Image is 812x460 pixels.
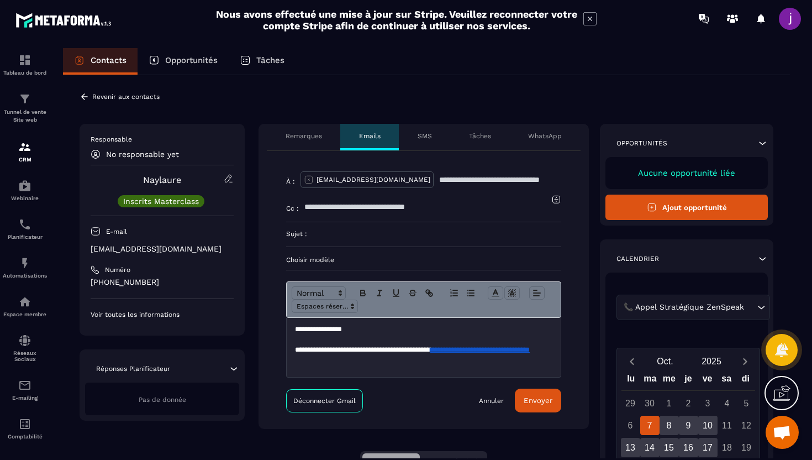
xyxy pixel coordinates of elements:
[688,352,735,371] button: Open years overlay
[3,248,47,287] a: automationsautomationsAutomatisations
[718,394,737,413] div: 4
[18,379,31,392] img: email
[123,197,199,205] p: Inscrits Masterclass
[286,177,295,186] p: À :
[621,438,640,457] div: 13
[3,311,47,317] p: Espace membre
[621,301,746,313] span: 📞 Appel Stratégique ZenSpeak
[698,416,718,435] div: 10
[698,438,718,457] div: 17
[3,210,47,248] a: schedulerschedulerPlanificateur
[640,416,660,435] div: 7
[3,326,47,370] a: social-networksocial-networkRéseaux Sociaux
[679,416,698,435] div: 9
[621,354,642,369] button: Previous month
[91,277,234,287] p: [PHONE_NUMBER]
[18,218,31,231] img: scheduler
[3,195,47,201] p: Webinaire
[18,92,31,106] img: formation
[18,334,31,347] img: social-network
[641,371,660,390] div: ma
[286,229,307,238] p: Sujet :
[18,295,31,309] img: automations
[18,54,31,67] img: formation
[286,255,561,264] p: Choisir modèle
[3,273,47,279] p: Automatisations
[528,132,562,140] p: WhatsApp
[18,179,31,192] img: automations
[660,416,679,435] div: 8
[737,394,756,413] div: 5
[718,416,737,435] div: 11
[359,132,381,140] p: Emails
[746,301,755,313] input: Search for option
[3,70,47,76] p: Tableau de bord
[91,135,234,144] p: Responsable
[256,55,284,65] p: Tâches
[3,171,47,210] a: automationsautomationsWebinaire
[92,93,160,101] p: Revenir aux contacts
[18,417,31,431] img: accountant
[63,48,138,75] a: Contacts
[679,438,698,457] div: 16
[737,438,756,457] div: 19
[735,354,755,369] button: Next month
[616,254,659,263] p: Calendrier
[616,295,770,320] div: Search for option
[3,45,47,84] a: formationformationTableau de bord
[766,416,799,449] div: Ouvrir le chat
[621,394,640,413] div: 29
[3,287,47,326] a: automationsautomationsEspace membre
[605,195,768,220] button: Ajout opportunité
[515,389,561,412] button: Envoyer
[660,394,679,413] div: 1
[139,396,186,404] span: Pas de donnée
[3,132,47,171] a: formationformationCRM
[18,140,31,154] img: formation
[717,371,736,390] div: sa
[469,132,491,140] p: Tâches
[698,394,718,413] div: 3
[616,168,757,178] p: Aucune opportunité liée
[229,48,296,75] a: Tâches
[165,55,218,65] p: Opportunités
[106,227,127,236] p: E-mail
[91,55,126,65] p: Contacts
[15,10,115,30] img: logo
[679,394,698,413] div: 2
[91,310,234,319] p: Voir toutes les informations
[106,150,179,159] p: No responsable yet
[3,370,47,409] a: emailemailE-mailing
[3,108,47,124] p: Tunnel de vente Site web
[3,409,47,448] a: accountantaccountantComptabilité
[479,396,504,405] a: Annuler
[138,48,229,75] a: Opportunités
[640,438,660,457] div: 14
[642,352,688,371] button: Open months overlay
[660,438,679,457] div: 15
[3,84,47,132] a: formationformationTunnel de vente Site web
[3,395,47,401] p: E-mailing
[143,175,181,185] a: Naylaure
[621,416,640,435] div: 6
[736,371,755,390] div: di
[3,350,47,362] p: Réseaux Sociaux
[679,371,698,390] div: je
[737,416,756,435] div: 12
[698,371,717,390] div: ve
[96,364,170,373] p: Réponses Planificateur
[286,204,299,213] p: Cc :
[286,389,363,412] a: Déconnecter Gmail
[616,139,667,148] p: Opportunités
[317,175,430,184] p: [EMAIL_ADDRESS][DOMAIN_NAME]
[3,156,47,163] p: CRM
[418,132,432,140] p: SMS
[18,257,31,270] img: automations
[621,371,641,390] div: lu
[105,265,130,274] p: Numéro
[3,433,47,440] p: Comptabilité
[3,234,47,240] p: Planificateur
[718,438,737,457] div: 18
[640,394,660,413] div: 30
[660,371,679,390] div: me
